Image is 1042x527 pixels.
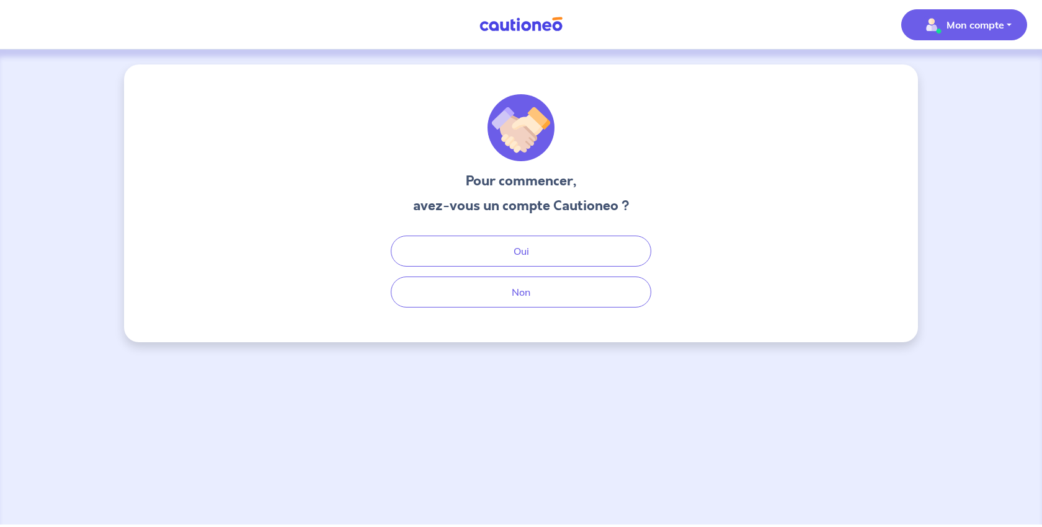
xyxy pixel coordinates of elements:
[413,196,630,216] h3: avez-vous un compte Cautioneo ?
[488,94,554,161] img: illu_welcome.svg
[391,236,651,267] button: Oui
[922,15,942,35] img: illu_account_valid_menu.svg
[391,277,651,308] button: Non
[474,17,568,32] img: Cautioneo
[946,17,1004,32] p: Mon compte
[901,9,1027,40] button: illu_account_valid_menu.svgMon compte
[413,171,630,191] h3: Pour commencer,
